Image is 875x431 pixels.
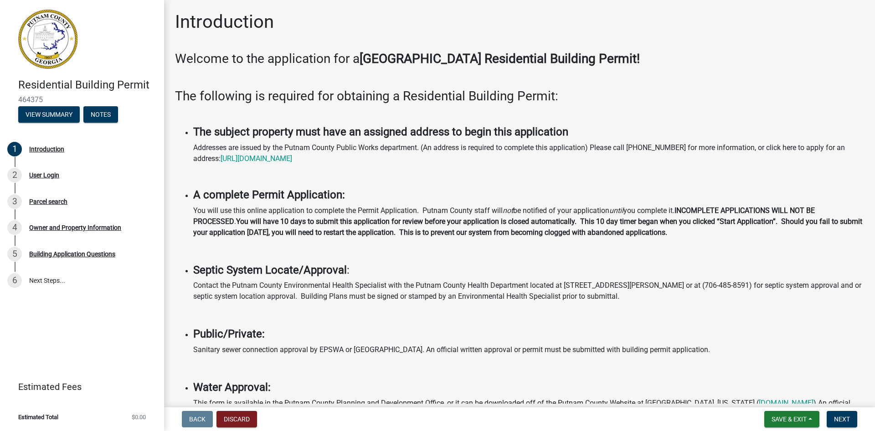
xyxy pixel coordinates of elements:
[360,51,640,66] strong: [GEOGRAPHIC_DATA] Residential Building Permit!
[83,111,118,119] wm-modal-confirm: Notes
[193,142,864,164] p: Addresses are issued by the Putnam County Public Works department. (An address is required to com...
[221,154,292,163] a: [URL][DOMAIN_NAME]
[193,280,864,302] p: Contact the Putnam County Environmental Health Specialist with the Putnam County Health Departmen...
[18,106,80,123] button: View Summary
[18,10,77,69] img: Putnam County, Georgia
[18,78,157,92] h4: Residential Building Permit
[193,188,345,201] strong: A complete Permit Application:
[175,88,864,104] h3: The following is required for obtaining a Residential Building Permit:
[764,411,819,427] button: Save & Exit
[193,206,815,226] strong: INCOMPLETE APPLICATIONS WILL NOT BE PROCESSED
[18,95,146,104] span: 464375
[132,414,146,420] span: $0.00
[193,217,862,237] strong: You will have 10 days to submit this application for review before your application is closed aut...
[7,378,149,396] a: Estimated Fees
[189,415,206,423] span: Back
[193,264,864,277] h4: :
[193,125,568,138] strong: The subject property must have an assigned address to begin this application
[29,146,64,152] div: Introduction
[193,205,864,238] p: You will use this online application to complete the Permit Application. Putnam County staff will...
[193,381,271,394] strong: Water Approval:
[193,344,864,355] p: Sanitary sewer connection approval by EPSWA or [GEOGRAPHIC_DATA]. An official written approval or...
[193,264,347,276] strong: Septic System Locate/Approval
[7,168,22,182] div: 2
[7,273,22,288] div: 6
[7,194,22,209] div: 3
[29,198,67,205] div: Parcel search
[216,411,257,427] button: Discard
[193,398,864,420] p: This form is available in the Putnam County Planning and Development Office, or it can be downloa...
[175,51,864,67] h3: Welcome to the application for a
[7,220,22,235] div: 4
[29,172,59,178] div: User Login
[18,111,80,119] wm-modal-confirm: Summary
[772,415,807,423] span: Save & Exit
[7,247,22,261] div: 5
[83,106,118,123] button: Notes
[182,411,213,427] button: Back
[175,11,274,33] h1: Introduction
[759,399,813,407] a: [DOMAIN_NAME]
[7,142,22,156] div: 1
[29,224,121,231] div: Owner and Property Information
[503,206,513,215] i: not
[609,206,623,215] i: until
[834,415,850,423] span: Next
[827,411,857,427] button: Next
[193,327,265,340] strong: Public/Private:
[29,251,115,257] div: Building Application Questions
[18,414,58,420] span: Estimated Total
